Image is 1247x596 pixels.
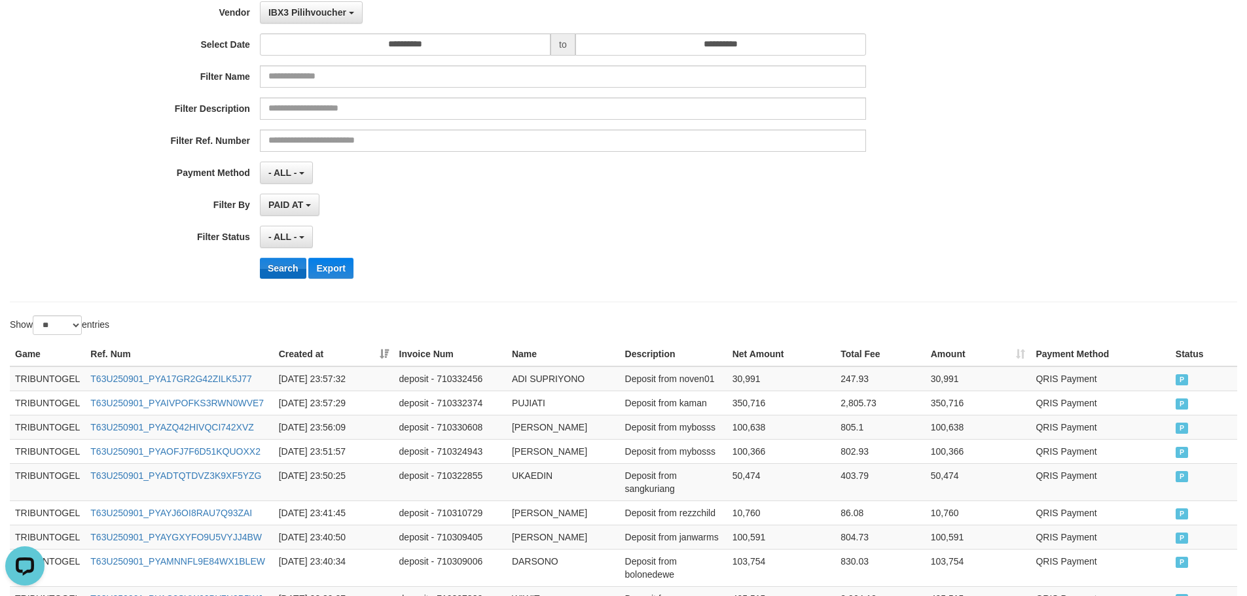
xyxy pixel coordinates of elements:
span: PAID [1176,423,1189,434]
button: - ALL - [260,226,313,248]
td: [PERSON_NAME] [507,415,620,439]
th: Game [10,342,85,366]
td: 350,716 [926,391,1031,415]
td: 30,991 [727,366,836,391]
td: QRIS Payment [1030,439,1170,463]
td: 100,591 [727,525,836,549]
select: Showentries [33,315,82,335]
span: PAID [1176,533,1189,544]
a: T63U250901_PYAYJ6OI8RAU7Q93ZAI [90,508,252,518]
td: PUJIATI [507,391,620,415]
td: 100,366 [727,439,836,463]
a: T63U250901_PYAOFJ7F6D51KQUOXX2 [90,446,261,457]
td: 10,760 [926,500,1031,525]
td: 50,474 [926,463,1031,500]
td: deposit - 710309006 [394,549,507,586]
td: deposit - 710309405 [394,525,507,549]
td: QRIS Payment [1030,415,1170,439]
td: [PERSON_NAME] [507,525,620,549]
td: [DATE] 23:57:29 [274,391,394,415]
th: Created at: activate to sort column ascending [274,342,394,366]
td: 50,474 [727,463,836,500]
td: deposit - 710324943 [394,439,507,463]
td: QRIS Payment [1030,549,1170,586]
td: TRIBUNTOGEL [10,439,85,463]
td: [DATE] 23:51:57 [274,439,394,463]
td: deposit - 710322855 [394,463,507,500]
td: [DATE] 23:40:50 [274,525,394,549]
td: Deposit from janwarms [620,525,727,549]
button: Open LiveChat chat widget [5,5,45,44]
td: [DATE] 23:40:34 [274,549,394,586]
a: T63U250901_PYAMNNFL9E84WX1BLEW [90,556,265,567]
td: deposit - 710310729 [394,500,507,525]
td: Deposit from noven01 [620,366,727,391]
td: TRIBUNTOGEL [10,415,85,439]
td: 100,638 [727,415,836,439]
th: Status [1170,342,1237,366]
td: Deposit from bolonedewe [620,549,727,586]
button: PAID AT [260,194,319,216]
td: 2,805.73 [835,391,926,415]
span: PAID [1176,508,1189,519]
span: to [551,33,575,56]
span: - ALL - [268,167,297,178]
th: Net Amount [727,342,836,366]
a: T63U250901_PYADTQTDVZ3K9XF5YZG [90,470,261,481]
td: [DATE] 23:50:25 [274,463,394,500]
th: Description [620,342,727,366]
td: [PERSON_NAME] [507,439,620,463]
a: T63U250901_PYAZQ42HIVQCI742XVZ [90,422,254,432]
td: [DATE] 23:41:45 [274,500,394,525]
a: T63U250901_PYA17GR2G42ZILK5J77 [90,374,251,384]
td: Deposit from rezzchild [620,500,727,525]
th: Ref. Num [85,342,273,366]
td: TRIBUNTOGEL [10,525,85,549]
td: 802.93 [835,439,926,463]
td: [DATE] 23:57:32 [274,366,394,391]
td: TRIBUNTOGEL [10,391,85,415]
span: - ALL - [268,232,297,242]
td: 100,591 [926,525,1031,549]
td: deposit - 710332456 [394,366,507,391]
th: Payment Method [1030,342,1170,366]
span: PAID [1176,398,1189,410]
td: Deposit from kaman [620,391,727,415]
td: 804.73 [835,525,926,549]
span: PAID [1176,471,1189,482]
th: Name [507,342,620,366]
td: Deposit from mybosss [620,439,727,463]
td: 350,716 [727,391,836,415]
td: 403.79 [835,463,926,500]
td: [DATE] 23:56:09 [274,415,394,439]
a: T63U250901_PYAYGXYFO9U5VYJJ4BW [90,532,262,542]
td: QRIS Payment [1030,366,1170,391]
th: Invoice Num [394,342,507,366]
td: ADI SUPRIYONO [507,366,620,391]
td: Deposit from mybosss [620,415,727,439]
td: QRIS Payment [1030,391,1170,415]
button: Search [260,258,306,279]
button: Export [308,258,353,279]
td: QRIS Payment [1030,463,1170,500]
th: Amount: activate to sort column ascending [926,342,1031,366]
td: DARSONO [507,549,620,586]
td: QRIS Payment [1030,525,1170,549]
span: PAID [1176,447,1189,458]
td: 830.03 [835,549,926,586]
td: 100,366 [926,439,1031,463]
td: 100,638 [926,415,1031,439]
button: IBX3 Pilihvoucher [260,1,363,24]
td: TRIBUNTOGEL [10,366,85,391]
td: 247.93 [835,366,926,391]
td: Deposit from sangkuriang [620,463,727,500]
td: 103,754 [926,549,1031,586]
th: Total Fee [835,342,926,366]
td: deposit - 710332374 [394,391,507,415]
td: 86.08 [835,500,926,525]
span: PAID AT [268,200,303,210]
td: 10,760 [727,500,836,525]
td: 805.1 [835,415,926,439]
span: PAID [1176,374,1189,385]
span: IBX3 Pilihvoucher [268,7,346,18]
